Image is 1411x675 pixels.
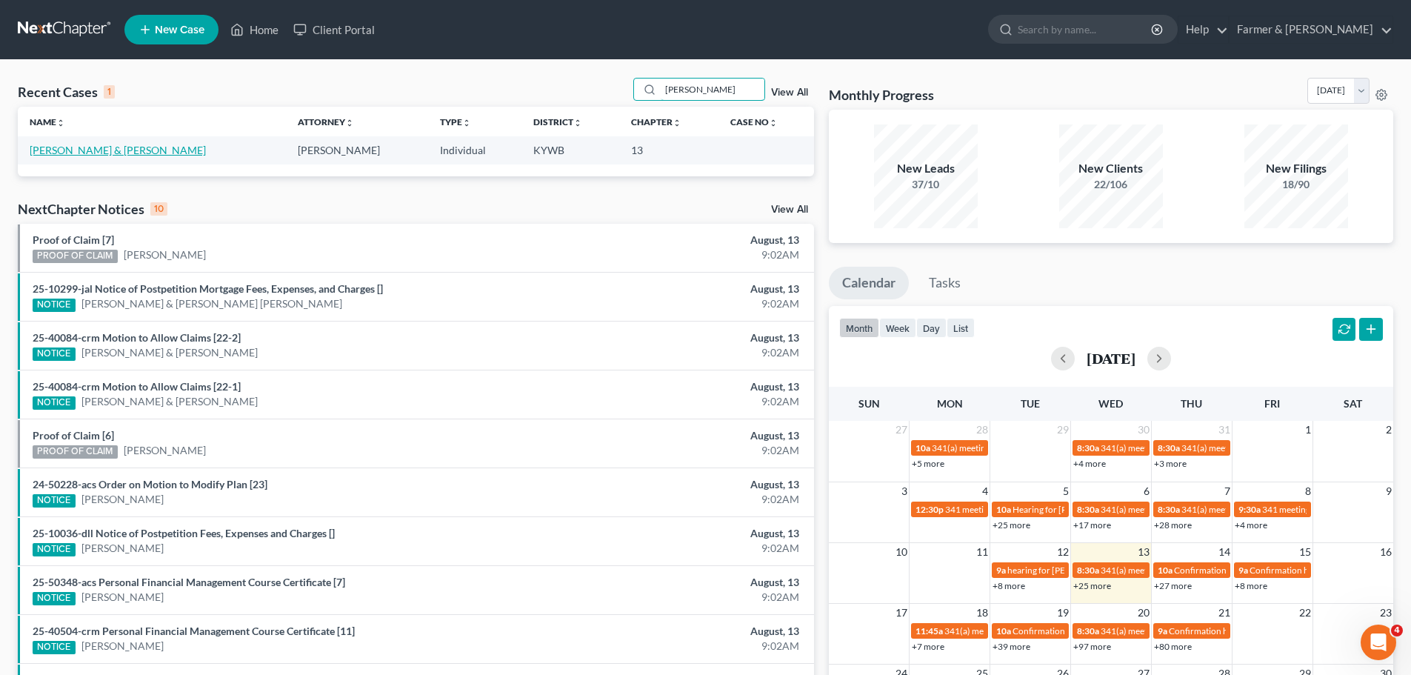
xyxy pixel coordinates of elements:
a: Farmer & [PERSON_NAME] [1230,16,1392,43]
span: Hearing for [PERSON_NAME] [1013,504,1128,515]
span: 9:30a [1238,504,1261,515]
span: 14 [1217,543,1232,561]
span: 10a [996,504,1011,515]
div: 10 [150,202,167,216]
i: unfold_more [673,119,681,127]
span: 11:45a [915,625,943,636]
div: NOTICE [33,348,76,361]
a: Typeunfold_more [440,116,471,127]
i: unfold_more [769,119,778,127]
span: 341 meeting for [PERSON_NAME] [1262,504,1395,515]
div: NOTICE [33,396,76,410]
span: 9a [996,565,1006,576]
a: 25-10299-jal Notice of Postpetition Mortgage Fees, Expenses, and Charges [] [33,282,383,295]
a: [PERSON_NAME] [124,247,206,262]
div: Recent Cases [18,83,115,101]
a: Calendar [829,267,909,299]
span: 23 [1378,604,1393,622]
a: +4 more [1235,519,1267,531]
span: 19 [1055,604,1070,622]
i: unfold_more [573,119,582,127]
span: Fri [1264,397,1280,410]
a: [PERSON_NAME] & [PERSON_NAME] [81,394,258,409]
a: Proof of Claim [7] [33,233,114,246]
span: 12:30p [915,504,944,515]
span: Confirmation hearing for [PERSON_NAME] [1013,625,1181,636]
button: week [879,318,916,338]
a: +3 more [1154,458,1187,469]
i: unfold_more [345,119,354,127]
div: August, 13 [553,282,799,296]
a: [PERSON_NAME] [124,443,206,458]
a: Home [223,16,286,43]
a: +5 more [912,458,944,469]
div: NOTICE [33,494,76,508]
div: NOTICE [33,641,76,654]
span: 9a [1158,625,1167,636]
div: 18/90 [1244,177,1348,192]
div: New Filings [1244,160,1348,177]
span: 8 [1304,482,1312,500]
span: 10a [915,442,930,453]
td: KYWB [521,136,619,164]
span: 6 [1142,482,1151,500]
span: 4 [1391,625,1403,636]
div: New Clients [1059,160,1163,177]
span: 31 [1217,421,1232,439]
span: 1 [1304,421,1312,439]
a: 25-10036-dll Notice of Postpetition Fees, Expenses and Charges [] [33,527,335,539]
span: 341(a) meeting for [PERSON_NAME] [1101,442,1244,453]
a: 24-50228-acs Order on Motion to Modify Plan [23] [33,478,267,491]
div: 9:02AM [553,443,799,458]
a: 25-40084-crm Motion to Allow Claims [22-1] [33,380,241,393]
span: 341(a) meeting for [PERSON_NAME] & [PERSON_NAME] [1181,442,1403,453]
input: Search by name... [661,79,764,100]
span: 22 [1298,604,1312,622]
div: August, 13 [553,526,799,541]
span: 9 [1384,482,1393,500]
div: 22/106 [1059,177,1163,192]
span: 341(a) meeting for [PERSON_NAME] [944,625,1087,636]
a: [PERSON_NAME] & [PERSON_NAME] [PERSON_NAME] [81,296,342,311]
span: 341(a) meeting for Greisis De La [PERSON_NAME] [1101,504,1295,515]
div: 9:02AM [553,247,799,262]
span: 30 [1136,421,1151,439]
span: 8:30a [1077,504,1099,515]
span: 341(a) meeting for [PERSON_NAME] [1181,504,1324,515]
span: Sat [1344,397,1362,410]
a: +28 more [1154,519,1192,531]
span: 7 [1223,482,1232,500]
a: +25 more [1073,580,1111,591]
a: Districtunfold_more [533,116,582,127]
span: 10a [996,625,1011,636]
a: [PERSON_NAME] [81,541,164,556]
span: 4 [981,482,990,500]
a: [PERSON_NAME] [81,639,164,654]
span: Tue [1021,397,1040,410]
span: 9a [1238,565,1248,576]
span: 2 [1384,421,1393,439]
span: 27 [894,421,909,439]
div: August, 13 [553,428,799,443]
a: 25-40504-crm Personal Financial Management Course Certificate [11] [33,625,355,637]
span: hearing for [PERSON_NAME] & [PERSON_NAME] [1007,565,1200,576]
span: 8:30a [1077,625,1099,636]
input: Search by name... [1018,16,1153,43]
a: View All [771,205,808,215]
span: 12 [1055,543,1070,561]
div: August, 13 [553,477,799,492]
a: [PERSON_NAME] & [PERSON_NAME] [30,144,206,156]
a: +25 more [993,519,1030,531]
td: 13 [619,136,718,164]
span: 16 [1378,543,1393,561]
a: Chapterunfold_more [631,116,681,127]
td: Individual [428,136,521,164]
a: +8 more [1235,580,1267,591]
div: 1 [104,85,115,99]
div: August, 13 [553,379,799,394]
span: 341(a) meeting for [PERSON_NAME] [932,442,1075,453]
span: 20 [1136,604,1151,622]
i: unfold_more [462,119,471,127]
a: 25-40084-crm Motion to Allow Claims [22-2] [33,331,241,344]
span: 15 [1298,543,1312,561]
